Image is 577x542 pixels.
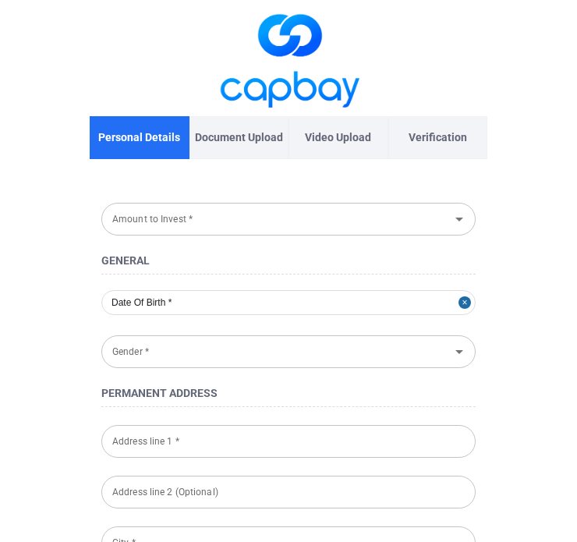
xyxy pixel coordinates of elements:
h4: General [101,251,476,270]
h4: Permanent Address [101,384,476,402]
button: Close [458,290,476,315]
button: Open [448,341,470,363]
p: Verification [409,129,467,146]
input: Date Of Birth * [101,290,476,315]
p: Video Upload [305,129,371,146]
p: Personal Details [98,129,180,146]
p: Document Upload [195,129,283,146]
button: Open [448,208,470,230]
